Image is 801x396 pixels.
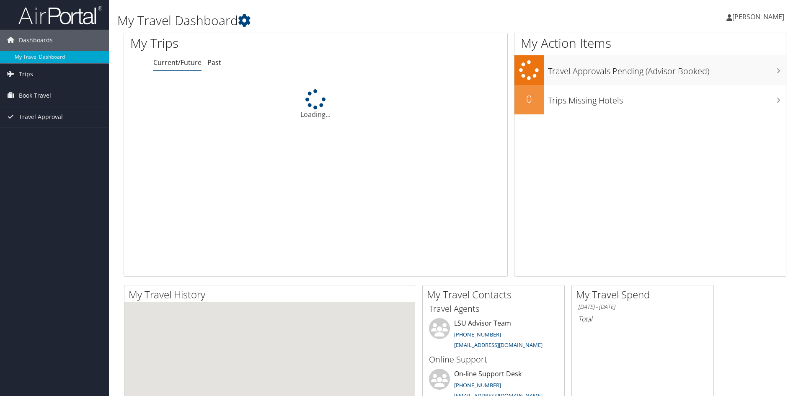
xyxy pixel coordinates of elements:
h2: My Travel Contacts [427,287,564,302]
span: Trips [19,64,33,85]
img: airportal-logo.png [18,5,102,25]
a: Past [207,58,221,67]
span: Dashboards [19,30,53,51]
h1: My Travel Dashboard [117,12,568,29]
a: [EMAIL_ADDRESS][DOMAIN_NAME] [454,341,543,349]
a: [PHONE_NUMBER] [454,381,501,389]
h3: Trips Missing Hotels [548,91,786,106]
a: [PERSON_NAME] [726,4,793,29]
h3: Travel Agents [429,303,558,315]
a: Travel Approvals Pending (Advisor Booked) [514,55,786,85]
h1: My Trips [130,34,341,52]
span: [PERSON_NAME] [732,12,784,21]
span: Book Travel [19,85,51,106]
a: 0Trips Missing Hotels [514,85,786,114]
div: Loading... [124,89,507,119]
span: Travel Approval [19,106,63,127]
li: LSU Advisor Team [425,318,562,352]
h1: My Action Items [514,34,786,52]
a: Current/Future [153,58,202,67]
h2: My Travel Spend [576,287,713,302]
h2: 0 [514,92,544,106]
h3: Online Support [429,354,558,365]
h6: [DATE] - [DATE] [578,303,707,311]
a: [PHONE_NUMBER] [454,331,501,338]
h6: Total [578,314,707,324]
h3: Travel Approvals Pending (Advisor Booked) [548,61,786,77]
h2: My Travel History [129,287,415,302]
